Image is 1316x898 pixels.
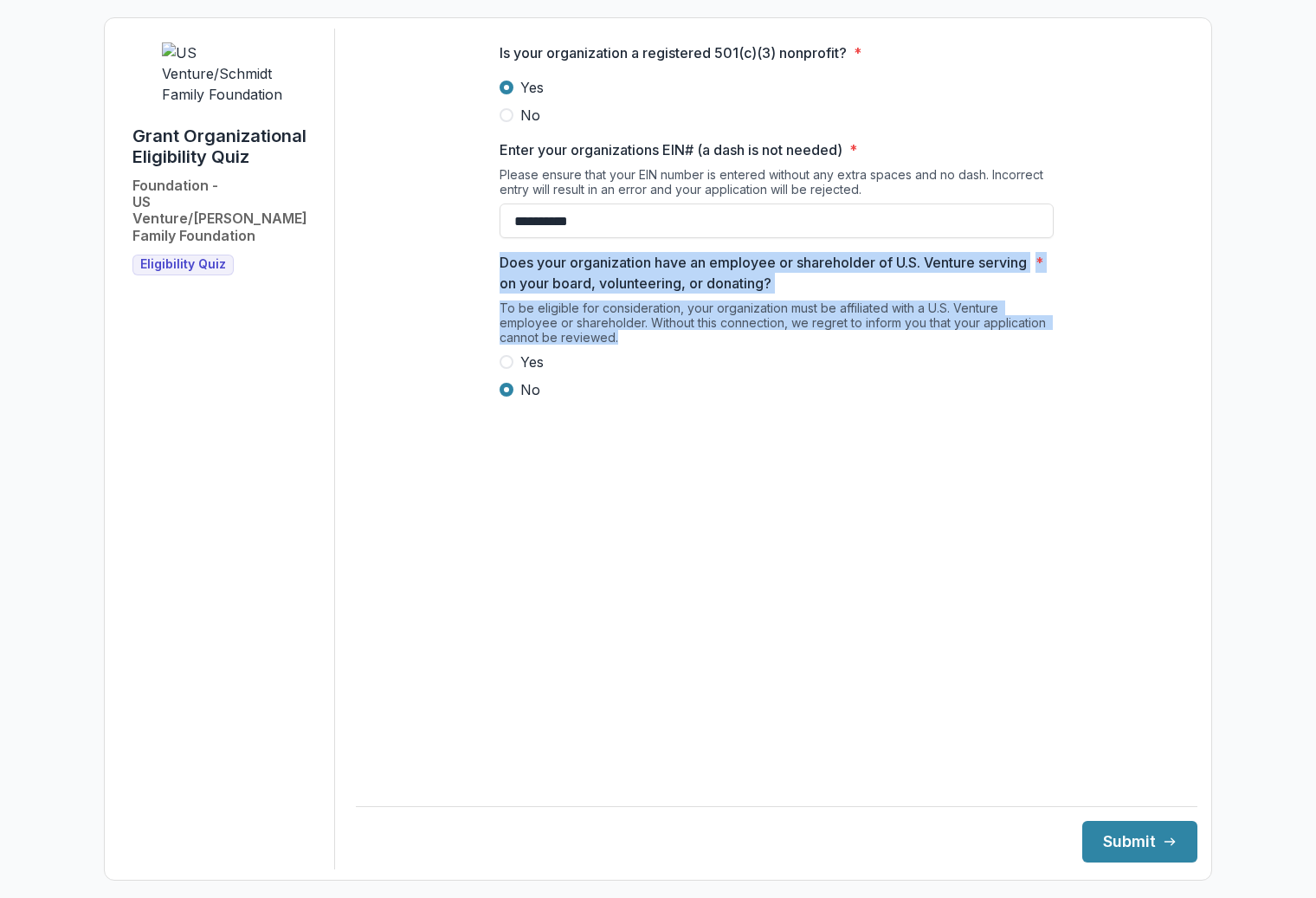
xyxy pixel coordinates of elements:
span: No [520,379,540,400]
img: US Venture/Schmidt Family Foundation [162,42,292,105]
p: Is your organization a registered 501(c)(3) nonprofit? [500,42,847,63]
button: Submit [1082,821,1197,862]
span: Eligibility Quiz [140,257,226,272]
h1: Grant Organizational Eligibility Quiz [132,126,320,167]
span: Yes [520,77,544,98]
span: Yes [520,352,544,372]
h2: Foundation - US Venture/[PERSON_NAME] Family Foundation [132,178,320,244]
span: No [520,105,540,126]
p: Does your organization have an employee or shareholder of U.S. Venture serving on your board, vol... [500,252,1029,294]
p: Enter your organizations EIN# (a dash is not needed) [500,139,842,160]
div: Please ensure that your EIN number is entered without any extra spaces and no dash. Incorrect ent... [500,167,1054,204]
div: To be eligible for consideration, your organization must be affiliated with a U.S. Venture employ... [500,300,1054,352]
